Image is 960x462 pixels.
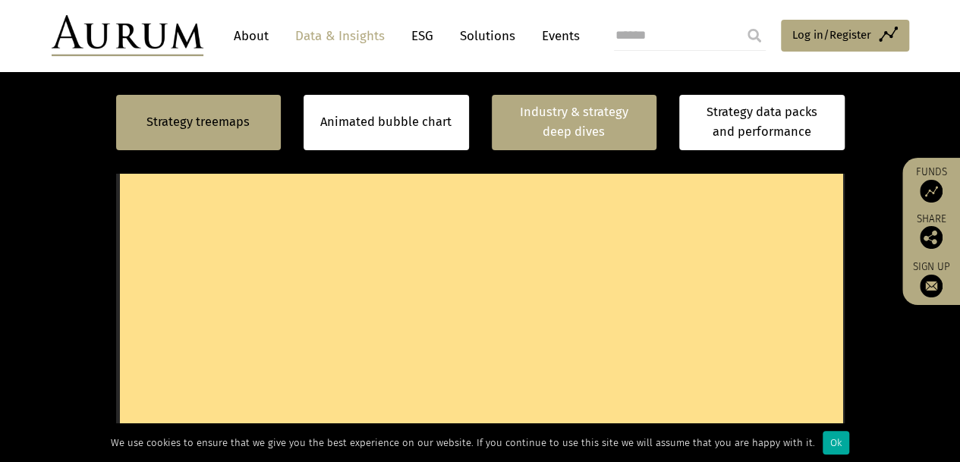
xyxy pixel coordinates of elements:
[920,180,943,203] img: Access Funds
[226,22,276,50] a: About
[910,214,952,249] div: Share
[452,22,523,50] a: Solutions
[146,112,250,132] a: Strategy treemaps
[823,431,849,454] div: Ok
[288,22,392,50] a: Data & Insights
[52,15,203,56] img: Aurum
[910,165,952,203] a: Funds
[781,20,909,52] a: Log in/Register
[739,20,770,51] input: Submit
[792,26,871,44] span: Log in/Register
[920,275,943,297] img: Sign up to our newsletter
[492,95,657,150] a: Industry & strategy deep dives
[404,22,441,50] a: ESG
[320,112,452,132] a: Animated bubble chart
[920,226,943,249] img: Share this post
[679,95,845,150] a: Strategy data packs and performance
[534,22,580,50] a: Events
[910,260,952,297] a: Sign up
